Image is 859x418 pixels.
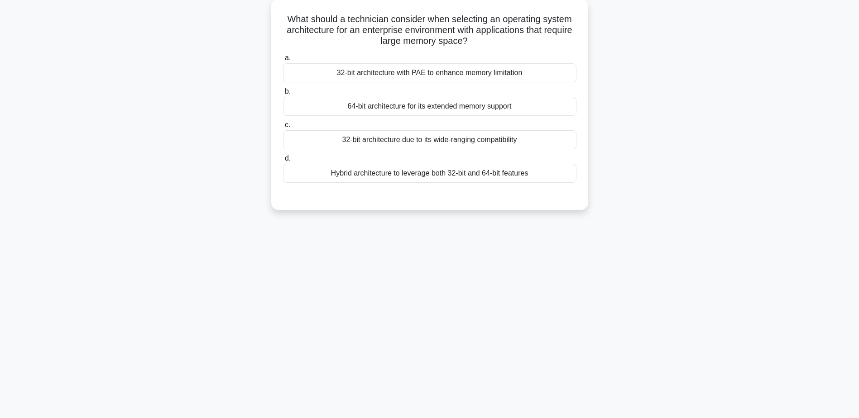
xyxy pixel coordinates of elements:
div: Hybrid architecture to leverage both 32-bit and 64-bit features [283,164,576,183]
span: d. [285,154,291,162]
h5: What should a technician consider when selecting an operating system architecture for an enterpri... [282,14,577,47]
span: b. [285,87,291,95]
div: 64-bit architecture for its extended memory support [283,97,576,116]
div: 32-bit architecture with PAE to enhance memory limitation [283,63,576,82]
div: 32-bit architecture due to its wide-ranging compatibility [283,130,576,149]
span: c. [285,121,290,128]
span: a. [285,54,291,62]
